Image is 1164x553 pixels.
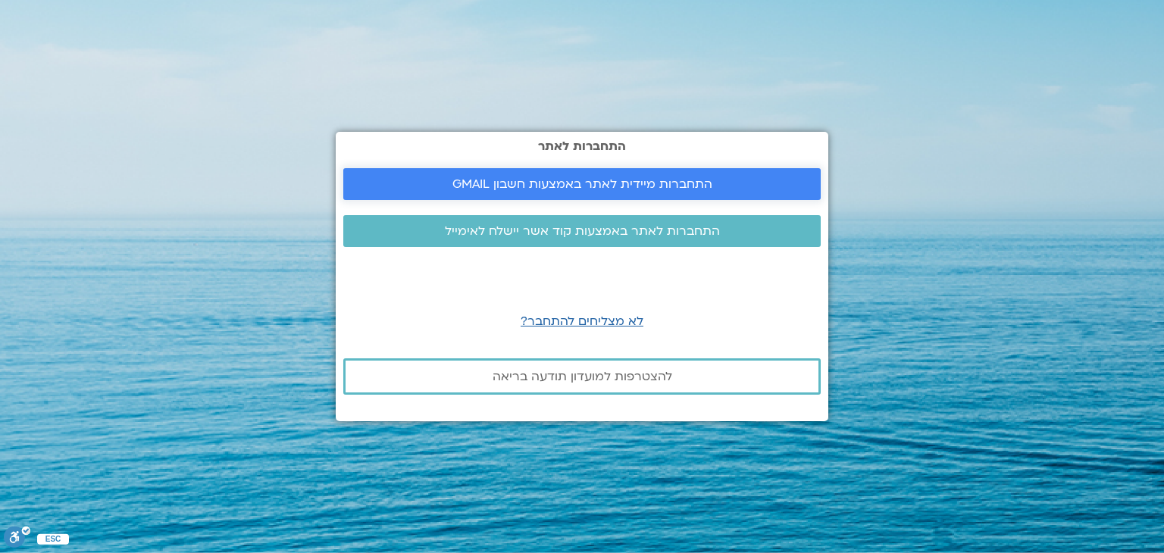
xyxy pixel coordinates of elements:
[521,313,643,330] a: לא מצליחים להתחבר?
[452,177,712,191] span: התחברות מיידית לאתר באמצעות חשבון GMAIL
[343,139,821,153] h2: התחברות לאתר
[493,370,672,383] span: להצטרפות למועדון תודעה בריאה
[343,358,821,395] a: להצטרפות למועדון תודעה בריאה
[343,215,821,247] a: התחברות לאתר באמצעות קוד אשר יישלח לאימייל
[445,224,720,238] span: התחברות לאתר באמצעות קוד אשר יישלח לאימייל
[343,168,821,200] a: התחברות מיידית לאתר באמצעות חשבון GMAIL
